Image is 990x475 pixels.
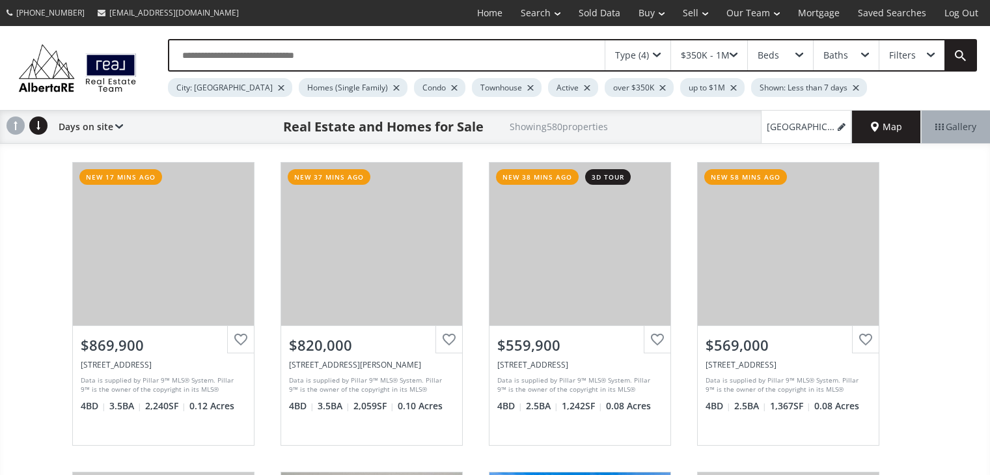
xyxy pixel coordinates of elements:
[767,120,835,133] span: [GEOGRAPHIC_DATA], 350K - 1M
[398,400,443,413] span: 0.10 Acres
[734,400,767,413] span: 2.5 BA
[852,111,921,143] div: Map
[681,51,730,60] div: $350K - 1M
[680,78,745,97] div: up to $1M
[533,238,627,251] div: View Photos & Details
[497,335,663,355] div: $559,900
[921,111,990,143] div: Gallery
[814,400,859,413] span: 0.08 Acres
[414,78,465,97] div: Condo
[497,375,659,395] div: Data is supplied by Pillar 9™ MLS® System. Pillar 9™ is the owner of the copyright in its MLS® Sy...
[318,400,350,413] span: 3.5 BA
[562,400,603,413] span: 1,242 SF
[706,335,871,355] div: $569,000
[684,149,892,459] a: new 58 mins ago$569,000[STREET_ADDRESS]Data is supplied by Pillar 9™ MLS® System. Pillar 9™ is th...
[81,400,106,413] span: 4 BD
[761,111,852,143] a: [GEOGRAPHIC_DATA], 350K - 1M
[353,400,394,413] span: 2,059 SF
[497,359,663,370] div: 6 Martinvalley Court NE, Calgary, AB T3J 4L9
[615,51,649,60] div: Type (4)
[770,400,811,413] span: 1,367 SF
[168,78,292,97] div: City: [GEOGRAPHIC_DATA]
[268,149,476,459] a: new 37 mins ago$820,000[STREET_ADDRESS][PERSON_NAME]Data is supplied by Pillar 9™ MLS® System. Pi...
[889,51,916,60] div: Filters
[81,335,246,355] div: $869,900
[289,359,454,370] div: 97 Auburn Glen Drive SE, Calgary, AB T3M 0P9
[59,149,268,459] a: new 17 mins ago$869,900[STREET_ADDRESS]Data is supplied by Pillar 9™ MLS® System. Pillar 9™ is th...
[283,118,484,136] h1: Real Estate and Homes for Sale
[871,120,902,133] span: Map
[472,78,542,97] div: Townhouse
[548,78,598,97] div: Active
[13,41,142,94] img: Logo
[289,375,451,395] div: Data is supplied by Pillar 9™ MLS® System. Pillar 9™ is the owner of the copyright in its MLS® Sy...
[299,78,407,97] div: Homes (Single Family)
[758,51,779,60] div: Beds
[52,111,123,143] div: Days on site
[117,238,210,251] div: View Photos & Details
[189,400,234,413] span: 0.12 Acres
[109,7,239,18] span: [EMAIL_ADDRESS][DOMAIN_NAME]
[497,400,523,413] span: 4 BD
[751,78,867,97] div: Shown: Less than 7 days
[510,122,608,131] h2: Showing 580 properties
[145,400,186,413] span: 2,240 SF
[526,400,558,413] span: 2.5 BA
[605,78,674,97] div: over $350K
[16,7,85,18] span: [PHONE_NUMBER]
[823,51,848,60] div: Baths
[109,400,142,413] span: 3.5 BA
[81,375,243,395] div: Data is supplied by Pillar 9™ MLS® System. Pillar 9™ is the owner of the copyright in its MLS® Sy...
[91,1,245,25] a: [EMAIL_ADDRESS][DOMAIN_NAME]
[706,359,871,370] div: 85 Hidden Ranch Hill NW, Calgary, AB T3A 5X7
[935,120,976,133] span: Gallery
[325,238,419,251] div: View Photos & Details
[706,375,868,395] div: Data is supplied by Pillar 9™ MLS® System. Pillar 9™ is the owner of the copyright in its MLS® Sy...
[81,359,246,370] div: 140 EVERGREEN Way SW, Calgary, AB T2Y 3K8
[289,400,314,413] span: 4 BD
[741,238,835,251] div: View Photos & Details
[606,400,651,413] span: 0.08 Acres
[706,400,731,413] span: 4 BD
[476,149,684,459] a: new 38 mins ago3d tour$559,900[STREET_ADDRESS]Data is supplied by Pillar 9™ MLS® System. Pillar 9...
[289,335,454,355] div: $820,000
